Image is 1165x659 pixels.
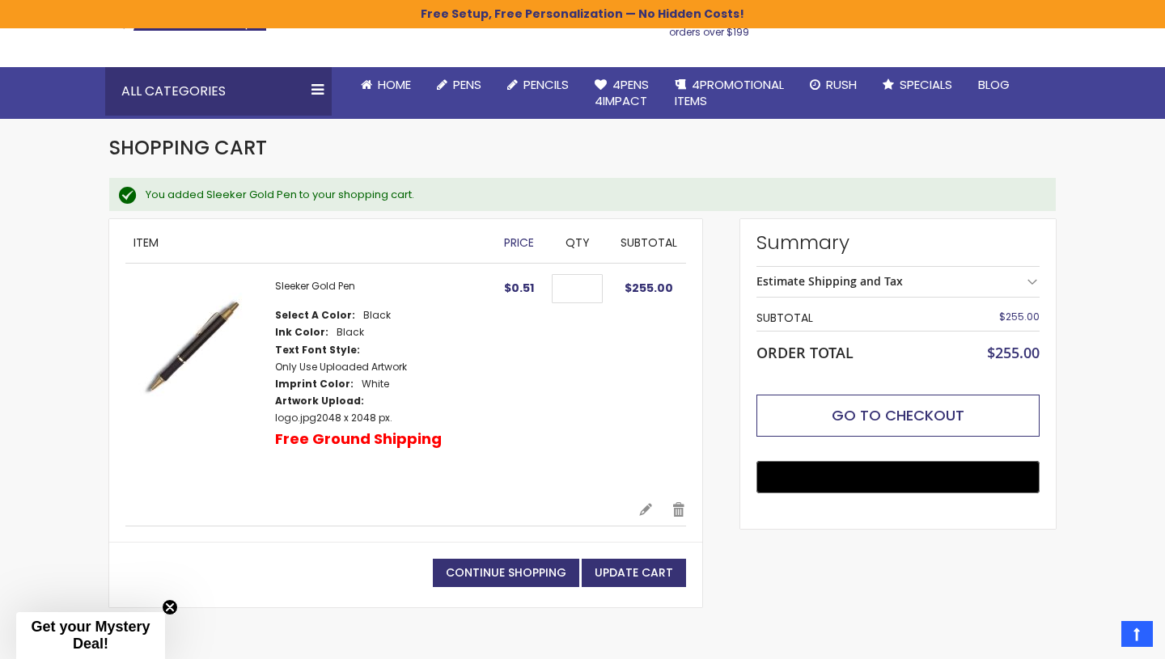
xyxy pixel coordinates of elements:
[424,67,494,103] a: Pens
[275,378,354,391] dt: Imprint Color
[275,395,364,408] dt: Artwork Upload
[756,395,1040,437] button: Go to Checkout
[978,76,1010,93] span: Blog
[125,280,259,413] img: Sleeker Gold-Black
[582,559,686,587] button: Update Cart
[16,612,165,659] div: Get your Mystery Deal!Close teaser
[275,429,442,449] p: Free Ground Shipping
[504,280,534,296] span: $0.51
[756,230,1040,256] strong: Summary
[832,405,964,425] span: Go to Checkout
[900,76,952,93] span: Specials
[146,188,1040,202] div: You added Sleeker Gold Pen to your shopping cart.
[523,76,569,93] span: Pencils
[621,234,677,251] span: Subtotal
[275,344,360,357] dt: Text Font Style
[595,76,649,109] span: 4Pens 4impact
[999,310,1040,323] span: $255.00
[756,273,903,289] strong: Estimate Shipping and Tax
[675,76,784,109] span: 4PROMOTIONAL ITEMS
[378,76,411,93] span: Home
[870,67,965,103] a: Specials
[105,67,332,116] div: All Categories
[133,234,159,251] span: Item
[595,564,673,581] span: Update Cart
[337,326,364,339] dd: Black
[125,280,275,485] a: Sleeker Gold-Black
[348,67,424,103] a: Home
[453,76,481,93] span: Pens
[446,564,566,581] span: Continue Shopping
[275,361,407,374] dd: Only Use Uploaded Artwork
[566,234,590,251] span: Qty
[826,76,857,93] span: Rush
[987,343,1040,362] span: $255.00
[1121,621,1153,647] a: Top
[362,378,389,391] dd: White
[965,67,1023,103] a: Blog
[756,306,945,331] th: Subtotal
[756,340,854,362] strong: Order Total
[275,326,328,339] dt: Ink Color
[162,599,178,615] button: Close teaser
[756,461,1040,493] button: Buy with GPay
[625,280,673,296] span: $255.00
[275,412,392,425] dd: 2048 x 2048 px.
[275,309,355,322] dt: Select A Color
[494,67,582,103] a: Pencils
[582,67,662,120] a: 4Pens4impact
[275,279,355,293] a: Sleeker Gold Pen
[109,134,267,161] span: Shopping Cart
[433,559,579,587] a: Continue Shopping
[797,67,870,103] a: Rush
[275,411,316,425] a: logo.jpg
[31,619,150,652] span: Get your Mystery Deal!
[363,309,391,322] dd: Black
[662,67,797,120] a: 4PROMOTIONALITEMS
[504,234,534,251] span: Price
